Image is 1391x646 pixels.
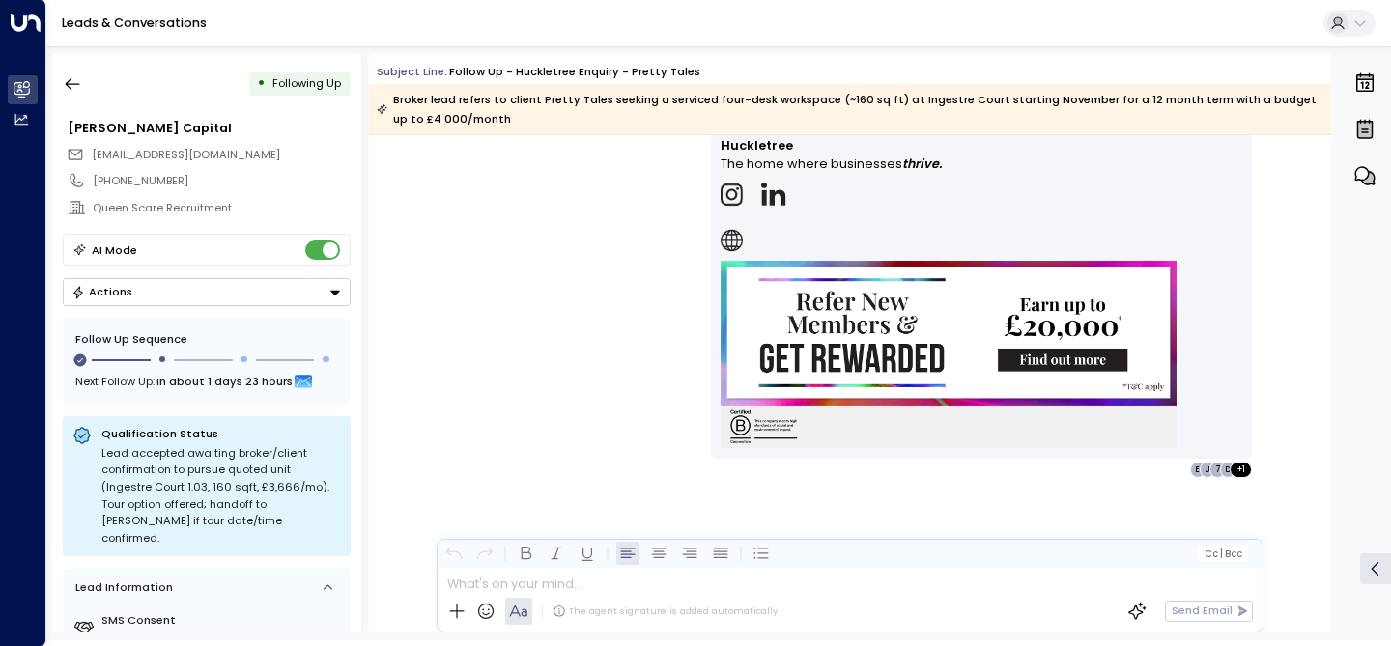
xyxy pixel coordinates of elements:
span: [EMAIL_ADDRESS][DOMAIN_NAME] [92,147,280,162]
div: 7 [1209,462,1225,477]
span: | [1220,548,1223,559]
div: E [1190,462,1206,477]
div: [PHONE_NUMBER] [93,173,350,189]
div: Follow Up Sequence [75,331,338,348]
p: Qualification Status [101,426,341,441]
a: Leads & Conversations [62,14,207,31]
button: Undo [442,542,466,565]
span: In about 1 days 23 hours [156,371,293,392]
div: Lead accepted awaiting broker/client confirmation to pursue quoted unit (Ingestre Court 1.03, 160... [101,445,341,548]
label: SMS Consent [101,612,344,629]
div: • [257,70,266,98]
div: Actions [71,285,132,298]
div: Lead Information [70,579,173,596]
span: Subject Line: [377,64,447,79]
div: Follow up - Huckletree Enquiry - Pretty Tales [449,64,700,80]
div: J [1200,462,1215,477]
button: Actions [63,278,351,306]
div: The agent signature is added automatically [553,604,778,618]
span: The home where businesses [721,154,902,173]
div: D [1220,462,1235,477]
span: Following Up [272,75,341,91]
div: + 1 [1230,462,1252,477]
button: Redo [473,542,497,565]
div: Queen Scare Recruitment [93,200,350,216]
div: AI Mode [92,240,137,260]
div: Next Follow Up: [75,371,338,392]
strong: Huckletree [721,137,793,154]
img: https://www.huckletree.com/refer-someone [721,261,1177,447]
strong: thrive. [902,155,942,172]
span: an@theworkplacecompany.co.uk [92,147,280,163]
span: Cc Bcc [1205,548,1242,559]
div: Button group with a nested menu [63,278,351,306]
div: Not given [101,628,344,644]
button: Cc|Bcc [1198,547,1248,561]
div: Broker lead refers to client Pretty Tales seeking a serviced four-desk workspace (~160 sq ft) at ... [377,90,1321,128]
div: [PERSON_NAME] Capital [68,119,350,137]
